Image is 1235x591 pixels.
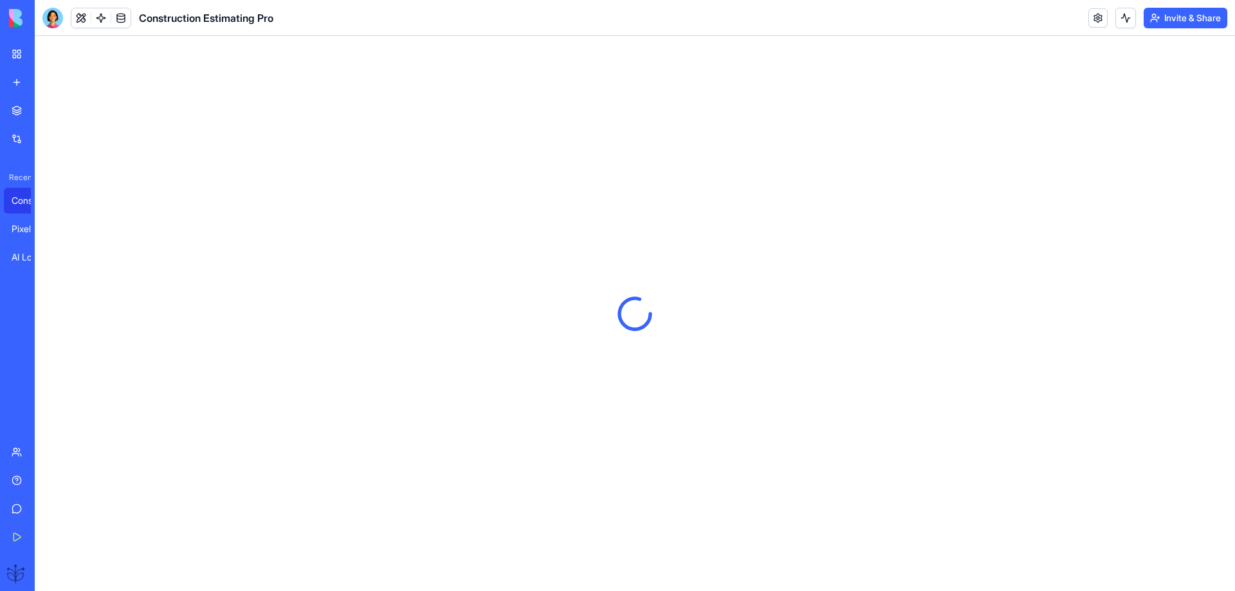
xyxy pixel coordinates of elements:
img: logo [9,9,89,27]
a: Construction Estimating Pro [4,188,55,214]
img: ACg8ocJXc4biGNmL-6_84M9niqKohncbsBQNEji79DO8k46BE60Re2nP=s96-c [6,563,27,583]
div: AI Logo Generator [12,251,48,264]
span: Construction Estimating Pro [139,10,273,26]
a: AI Logo Generator [4,244,55,270]
button: Invite & Share [1144,8,1227,28]
a: PixelCraft Studio [4,216,55,242]
div: PixelCraft Studio [12,223,48,235]
span: Recent [4,172,31,183]
div: Construction Estimating Pro [12,194,48,207]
